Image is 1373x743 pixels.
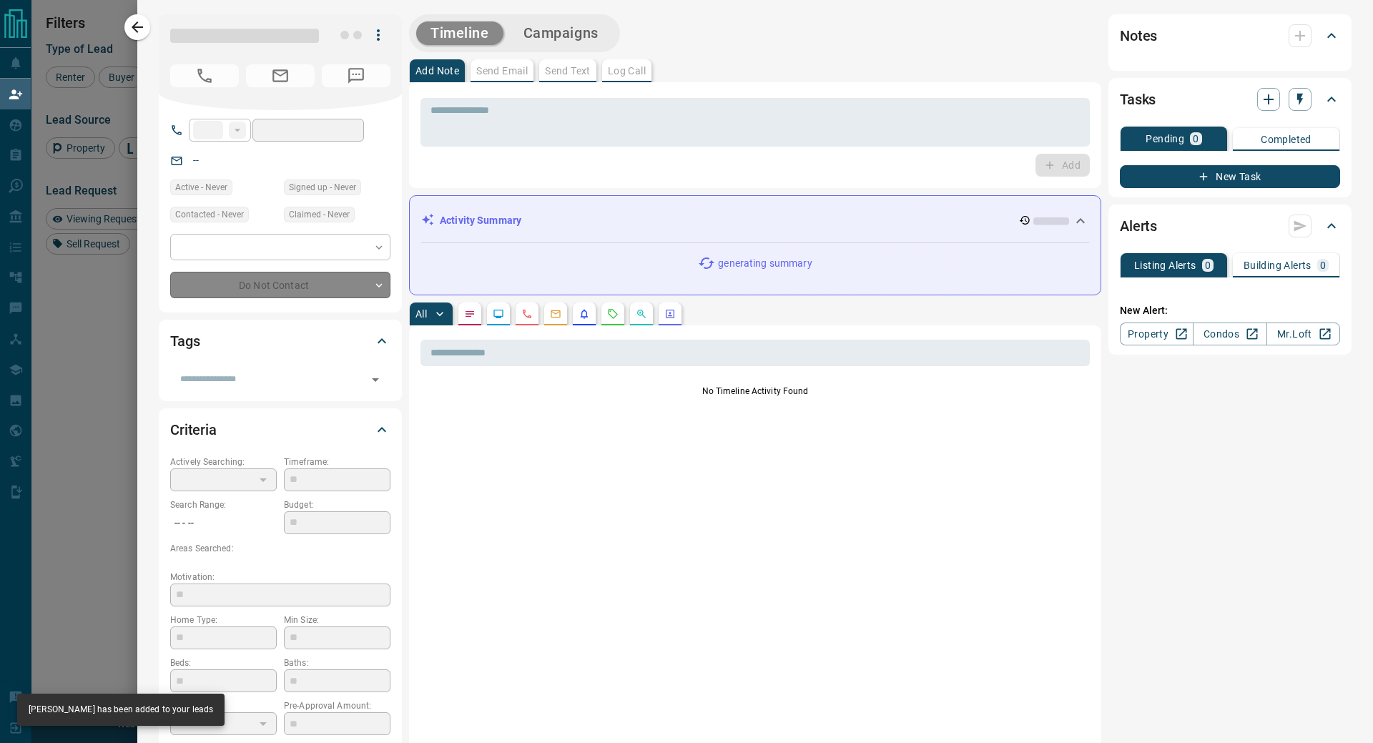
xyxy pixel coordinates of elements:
span: Signed up - Never [289,180,356,195]
span: Active - Never [175,180,227,195]
p: 0 [1193,134,1199,144]
span: No Email [246,64,315,87]
button: New Task [1120,165,1340,188]
div: Do Not Contact [170,272,390,298]
p: Add Note [415,66,459,76]
p: Areas Searched: [170,542,390,555]
svg: Emails [550,308,561,320]
p: Beds: [170,656,277,669]
p: Motivation: [170,571,390,584]
p: Timeframe: [284,456,390,468]
div: Criteria [170,413,390,447]
span: No Number [322,64,390,87]
a: Property [1120,323,1194,345]
div: [PERSON_NAME] has been added to your leads [29,698,213,722]
div: Alerts [1120,209,1340,243]
p: Pending [1146,134,1184,144]
h2: Criteria [170,418,217,441]
div: Notes [1120,19,1340,53]
p: Building Alerts [1244,260,1312,270]
p: Listing Alerts [1134,260,1196,270]
div: Activity Summary [421,207,1089,234]
div: Tasks [1120,82,1340,117]
span: Claimed - Never [289,207,350,222]
button: Timeline [416,21,503,45]
p: New Alert: [1120,303,1340,318]
svg: Listing Alerts [579,308,590,320]
span: Contacted - Never [175,207,244,222]
button: Campaigns [509,21,613,45]
h2: Notes [1120,24,1157,47]
p: Activity Summary [440,213,521,228]
h2: Tasks [1120,88,1156,111]
p: Baths: [284,656,390,669]
a: Mr.Loft [1266,323,1340,345]
p: Pre-Approval Amount: [284,699,390,712]
p: Completed [1261,134,1312,144]
p: Home Type: [170,614,277,626]
svg: Lead Browsing Activity [493,308,504,320]
a: -- [193,154,199,166]
p: Min Size: [284,614,390,626]
svg: Notes [464,308,476,320]
div: Tags [170,324,390,358]
p: 0 [1205,260,1211,270]
svg: Opportunities [636,308,647,320]
a: Condos [1193,323,1266,345]
svg: Agent Actions [664,308,676,320]
span: No Number [170,64,239,87]
p: All [415,309,427,319]
p: generating summary [718,256,812,271]
p: 0 [1320,260,1326,270]
p: Actively Searching: [170,456,277,468]
svg: Calls [521,308,533,320]
button: Open [365,370,385,390]
p: Search Range: [170,498,277,511]
p: -- - -- [170,511,277,535]
h2: Alerts [1120,215,1157,237]
p: No Timeline Activity Found [420,385,1090,398]
h2: Tags [170,330,200,353]
p: Budget: [284,498,390,511]
svg: Requests [607,308,619,320]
